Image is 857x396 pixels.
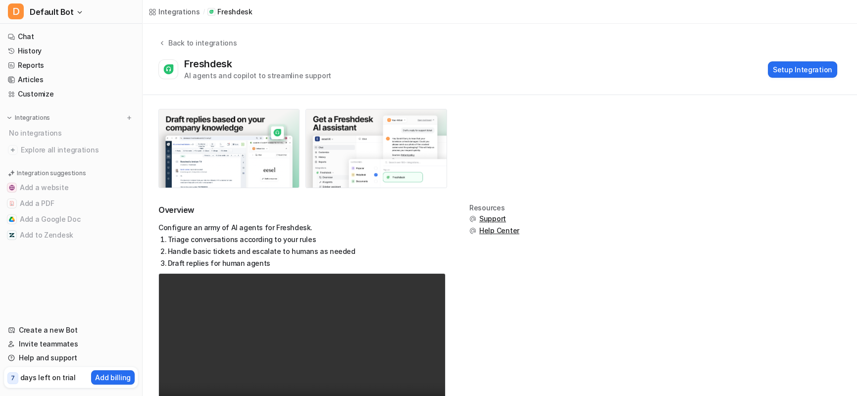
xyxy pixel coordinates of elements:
button: Add a Google DocAdd a Google Doc [4,211,138,227]
a: Freshdesk [207,7,252,17]
a: Reports [4,58,138,72]
p: 7 [11,374,15,383]
div: Back to integrations [165,38,237,48]
span: Explore all integrations [21,142,134,158]
button: Add a websiteAdd a website [4,180,138,196]
a: Explore all integrations [4,143,138,157]
img: support.svg [469,215,476,222]
img: Add a Google Doc [9,216,15,222]
p: Freshdesk [217,7,252,17]
img: support.svg [469,227,476,234]
a: Create a new Bot [4,323,138,337]
img: expand menu [6,114,13,121]
li: Draft replies for human agents [160,257,446,269]
button: Add billing [91,370,135,385]
p: days left on trial [20,372,76,383]
a: History [4,44,138,58]
span: Support [479,214,506,224]
li: Handle basic tickets and escalate to humans as needed [160,246,446,257]
div: AI agents and copilot to streamline support [184,70,331,81]
button: Setup Integration [768,61,837,78]
a: Articles [4,73,138,87]
a: Integrations [149,6,200,17]
button: Support [469,214,519,224]
button: Add a PDFAdd a PDF [4,196,138,211]
img: Add to Zendesk [9,232,15,238]
div: No integrations [6,125,138,141]
button: Integrations [4,113,53,123]
img: explore all integrations [8,145,18,155]
div: Integrations [158,6,200,17]
img: Add a PDF [9,200,15,206]
span: Default Bot [30,5,74,19]
p: Integrations [15,114,50,122]
a: Help and support [4,351,138,365]
div: Resources [469,204,519,212]
img: menu_add.svg [126,114,133,121]
a: Chat [4,30,138,44]
div: Freshdesk [184,58,236,70]
span: D [8,3,24,19]
a: Invite teammates [4,337,138,351]
div: Configure an army of AI agents for Freshdesk. [158,222,446,269]
button: Add to ZendeskAdd to Zendesk [4,227,138,243]
button: Help Center [469,226,519,236]
span: Help Center [479,226,519,236]
a: Customize [4,87,138,101]
p: Integration suggestions [17,169,86,178]
h2: Overview [158,204,446,216]
span: / [203,7,205,16]
button: Back to integrations [158,38,237,58]
p: Add billing [95,372,131,383]
li: Triage conversations according to your rules [160,234,446,246]
img: Add a website [9,185,15,191]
